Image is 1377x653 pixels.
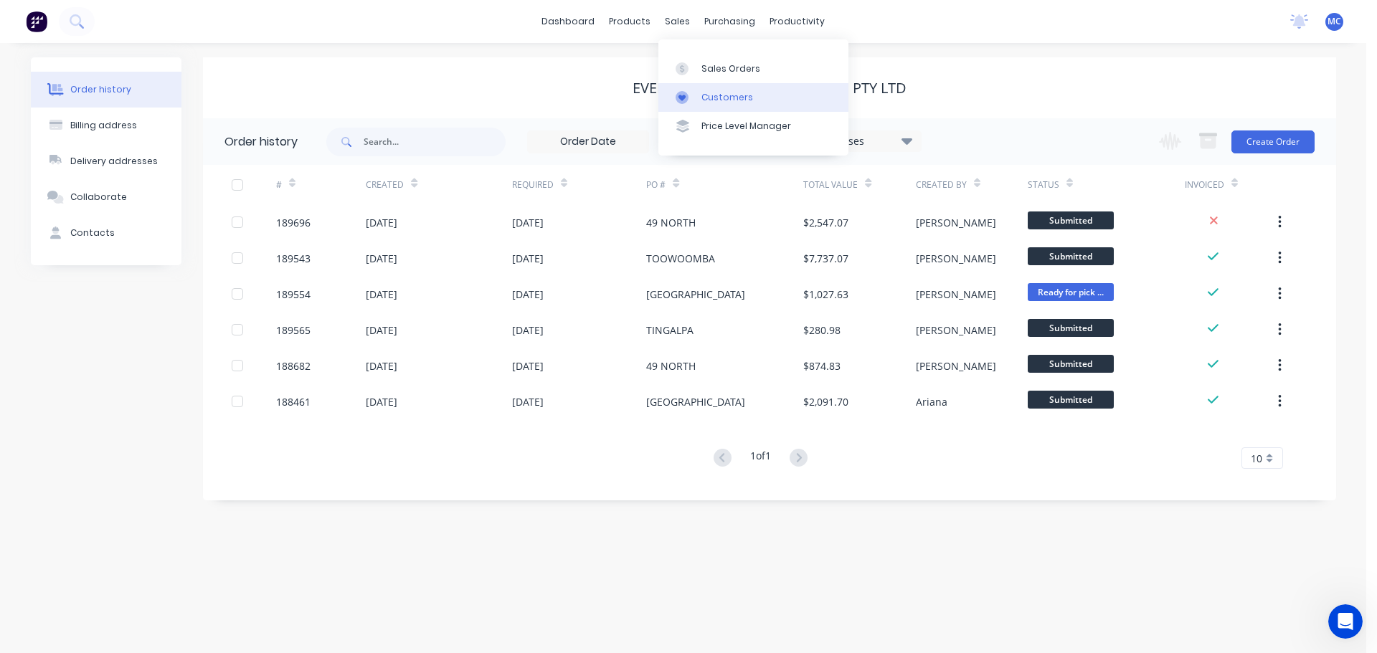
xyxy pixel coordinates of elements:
a: Customers [658,83,848,112]
div: Everlast Roofing Solutions Pty Ltd [633,80,907,97]
div: [PERSON_NAME] [916,287,996,302]
div: Sales Orders [701,62,760,75]
div: [DATE] [366,251,397,266]
button: Delivery addresses [31,143,181,179]
button: Create Order [1231,130,1315,153]
div: Invoiced [1185,178,1224,191]
div: [PERSON_NAME] [916,215,996,230]
div: [DATE] [512,215,544,230]
button: Order history [31,72,181,108]
div: 189696 [276,215,311,230]
div: [DATE] [512,251,544,266]
div: Created [366,165,511,204]
div: Delivery addresses [70,155,158,168]
div: 188461 [276,394,311,409]
div: Invoiced [1185,165,1274,204]
div: Ariana [916,394,947,409]
input: Order Date [528,131,648,153]
div: [DATE] [512,358,544,373]
a: Price Level Manager [658,112,848,140]
div: [DATE] [366,394,397,409]
div: PO # [646,178,666,191]
div: [DATE] [512,287,544,302]
div: 189554 [276,287,311,302]
button: Billing address [31,108,181,143]
div: Total Value [803,178,858,191]
span: Submitted [1028,355,1114,373]
div: productivity [762,11,832,32]
div: purchasing [697,11,762,32]
div: Status [1028,165,1185,204]
span: Submitted [1028,247,1114,265]
div: Created By [916,178,967,191]
span: Submitted [1028,391,1114,409]
div: Customers [701,91,753,104]
div: [PERSON_NAME] [916,358,996,373]
div: 188682 [276,358,311,373]
div: 189565 [276,323,311,338]
a: dashboard [534,11,602,32]
iframe: Intercom live chat [1328,604,1363,639]
div: TINGALPA [646,323,694,338]
span: MC [1328,15,1341,28]
div: 49 NORTH [646,358,696,373]
div: [DATE] [366,215,397,230]
div: 1 of 1 [750,448,771,469]
div: Created [366,178,404,191]
span: Submitted [1028,211,1114,229]
div: Total Value [803,165,915,204]
div: $874.83 [803,358,841,373]
span: Submitted [1028,319,1114,337]
div: Billing address [70,119,137,132]
div: Order history [224,133,298,151]
div: TOOWOOMBA [646,251,715,266]
div: $2,091.70 [803,394,848,409]
div: PO # [646,165,803,204]
div: [PERSON_NAME] [916,323,996,338]
div: [DATE] [366,323,397,338]
div: $280.98 [803,323,841,338]
div: Order history [70,83,131,96]
span: 10 [1251,451,1262,466]
div: Created By [916,165,1028,204]
div: [DATE] [512,323,544,338]
div: [GEOGRAPHIC_DATA] [646,287,745,302]
div: # [276,178,282,191]
div: products [602,11,658,32]
div: Contacts [70,227,115,239]
div: 189543 [276,251,311,266]
div: # [276,165,366,204]
div: Price Level Manager [701,120,791,133]
div: Required [512,165,647,204]
div: [DATE] [366,358,397,373]
div: $7,737.07 [803,251,848,266]
div: Required [512,178,554,191]
a: Sales Orders [658,54,848,82]
div: sales [658,11,697,32]
button: Collaborate [31,179,181,215]
div: 11 Statuses [800,133,921,149]
div: [DATE] [366,287,397,302]
div: $1,027.63 [803,287,848,302]
div: Status [1028,178,1059,191]
button: Contacts [31,215,181,251]
div: [PERSON_NAME] [916,251,996,266]
div: [DATE] [512,394,544,409]
div: 49 NORTH [646,215,696,230]
div: [GEOGRAPHIC_DATA] [646,394,745,409]
span: Ready for pick ... [1028,283,1114,301]
img: Factory [26,11,47,32]
div: Collaborate [70,191,127,204]
div: $2,547.07 [803,215,848,230]
input: Search... [364,128,506,156]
